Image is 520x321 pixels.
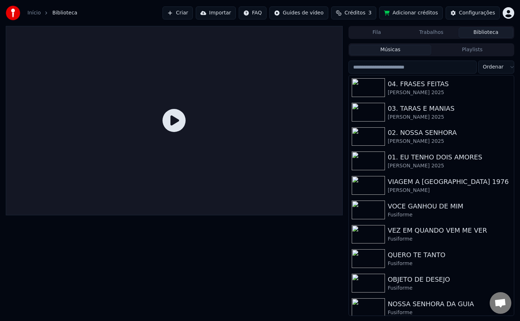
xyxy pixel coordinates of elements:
[344,9,365,17] span: Créditos
[388,138,511,145] div: [PERSON_NAME] 2025
[162,6,193,19] button: Criar
[6,6,20,20] img: youka
[388,250,511,260] div: QUERO TE TANTO
[388,162,511,170] div: [PERSON_NAME] 2025
[350,45,432,55] button: Músicas
[388,128,511,138] div: 02. NOSSA SENHORA
[446,6,500,19] button: Configurações
[388,211,511,219] div: Fusiforme
[52,9,77,17] span: Biblioteca
[388,236,511,243] div: Fusiforme
[269,6,328,19] button: Guides de vídeo
[239,6,266,19] button: FAQ
[388,201,511,211] div: VOCE GANHOU DE MIM
[388,299,511,309] div: NOSSA SENHORA DA GUIA
[388,104,511,114] div: 03. TARAS E MANIAS
[459,27,513,38] button: Biblioteca
[388,79,511,89] div: 04. FRASES FEITAS
[27,9,41,17] a: Início
[368,9,372,17] span: 3
[388,177,511,187] div: VIAGEM A [GEOGRAPHIC_DATA] 1976
[388,114,511,121] div: [PERSON_NAME] 2025
[388,309,511,316] div: Fusiforme
[388,187,511,194] div: [PERSON_NAME]
[350,27,404,38] button: Fila
[490,292,511,314] div: Open chat
[196,6,236,19] button: Importar
[379,6,443,19] button: Adicionar créditos
[388,260,511,267] div: Fusiforme
[388,225,511,236] div: VEZ EM QUANDO VEM ME VER
[431,45,513,55] button: Playlists
[388,285,511,292] div: Fusiforme
[388,152,511,162] div: 01. EU TENHO DOIS AMORES
[483,63,503,71] span: Ordenar
[27,9,77,17] nav: breadcrumb
[404,27,459,38] button: Trabalhos
[331,6,376,19] button: Créditos3
[388,89,511,96] div: [PERSON_NAME] 2025
[388,274,511,285] div: OBJETO DE DESEJO
[459,9,495,17] div: Configurações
